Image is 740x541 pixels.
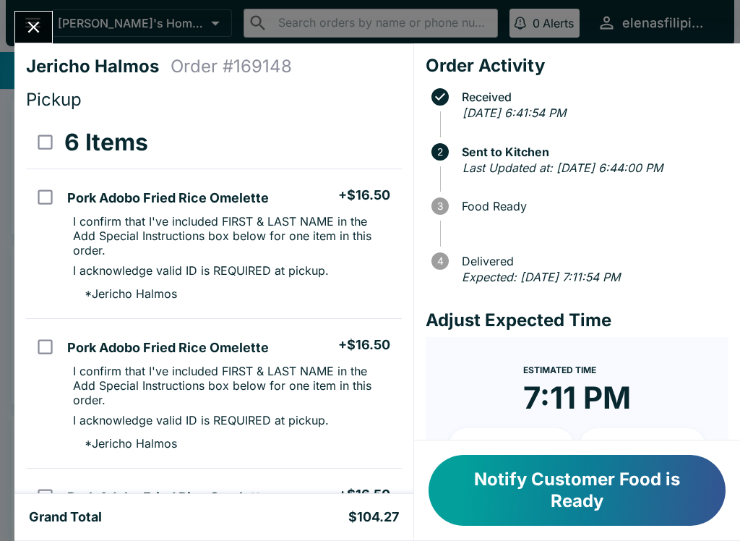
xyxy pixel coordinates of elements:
[29,508,102,526] h5: Grand Total
[462,161,663,175] em: Last Updated at: [DATE] 6:44:00 PM
[338,336,390,354] h5: + $16.50
[580,428,705,464] button: + 20
[449,428,575,464] button: + 10
[73,263,329,278] p: I acknowledge valid ID is REQUIRED at pickup.
[426,55,728,77] h4: Order Activity
[437,200,443,212] text: 3
[73,436,177,451] p: * Jericho Halmos
[348,508,399,526] h5: $104.27
[455,90,728,103] span: Received
[171,56,292,77] h4: Order # 169148
[73,214,390,257] p: I confirm that I've included FIRST & LAST NAME in the Add Special Instructions box below for one ...
[436,255,443,267] text: 4
[455,145,728,158] span: Sent to Kitchen
[73,364,390,407] p: I confirm that I've included FIRST & LAST NAME in the Add Special Instructions box below for one ...
[426,310,728,331] h4: Adjust Expected Time
[73,286,177,301] p: * Jericho Halmos
[67,489,269,506] h5: Pork Adobo Fried Rice Omelette
[462,270,620,284] em: Expected: [DATE] 7:11:54 PM
[437,146,443,158] text: 2
[429,455,726,526] button: Notify Customer Food is Ready
[67,339,269,357] h5: Pork Adobo Fried Rice Omelette
[523,379,631,417] time: 7:11 PM
[67,189,269,207] h5: Pork Adobo Fried Rice Omelette
[73,413,329,427] p: I acknowledge valid ID is REQUIRED at pickup.
[338,486,390,503] h5: + $16.50
[26,56,171,77] h4: Jericho Halmos
[15,12,52,43] button: Close
[523,365,596,375] span: Estimated Time
[64,128,148,157] h3: 6 Items
[455,200,728,213] span: Food Ready
[455,255,728,268] span: Delivered
[462,106,566,120] em: [DATE] 6:41:54 PM
[338,187,390,204] h5: + $16.50
[26,89,82,110] span: Pickup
